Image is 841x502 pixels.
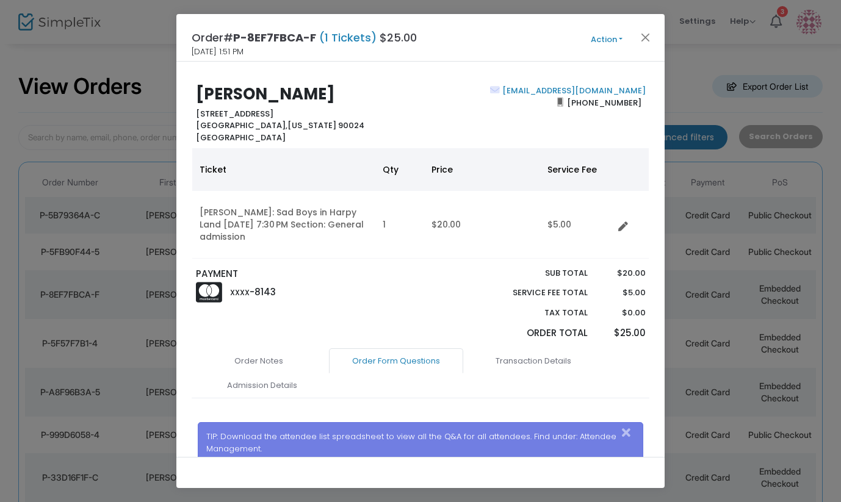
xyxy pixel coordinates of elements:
p: $0.00 [599,307,645,319]
div: TIP: Download the attendee list spreadsheet to view all the Q&A for all attendees. Find under: At... [198,422,644,463]
span: [GEOGRAPHIC_DATA], [196,120,287,131]
a: Order Notes [192,348,326,374]
a: [EMAIL_ADDRESS][DOMAIN_NAME] [500,85,646,96]
td: [PERSON_NAME]: Sad Boys in Harpy Land [DATE] 7:30 PM Section: General admission [192,191,375,259]
td: $5.00 [540,191,613,259]
a: Admission Details [195,373,329,398]
th: Ticket [192,148,375,191]
th: Service Fee [540,148,613,191]
span: [PHONE_NUMBER] [563,93,646,112]
p: Sub total [484,267,588,279]
button: Close [618,423,643,443]
div: Data table [192,148,649,259]
b: [PERSON_NAME] [196,83,335,105]
h4: Order# $25.00 [192,29,417,46]
p: PAYMENT [196,267,415,281]
p: Service Fee Total [484,287,588,299]
span: [DATE] 1:51 PM [192,46,244,58]
a: Order Form Questions [329,348,463,374]
button: Close [638,29,654,45]
span: XXXX [230,287,250,298]
p: $20.00 [599,267,645,279]
p: Order Total [484,326,588,340]
td: 1 [375,191,424,259]
button: Action [570,33,643,46]
p: Tax Total [484,307,588,319]
a: Transaction Details [466,348,601,374]
p: $25.00 [599,326,645,340]
th: Price [424,148,540,191]
td: $20.00 [424,191,540,259]
b: [STREET_ADDRESS] [US_STATE] 90024 [GEOGRAPHIC_DATA] [196,108,364,143]
span: P-8EF7FBCA-F [233,30,316,45]
span: (1 Tickets) [316,30,380,45]
span: -8143 [250,285,276,298]
th: Qty [375,148,424,191]
p: $5.00 [599,287,645,299]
